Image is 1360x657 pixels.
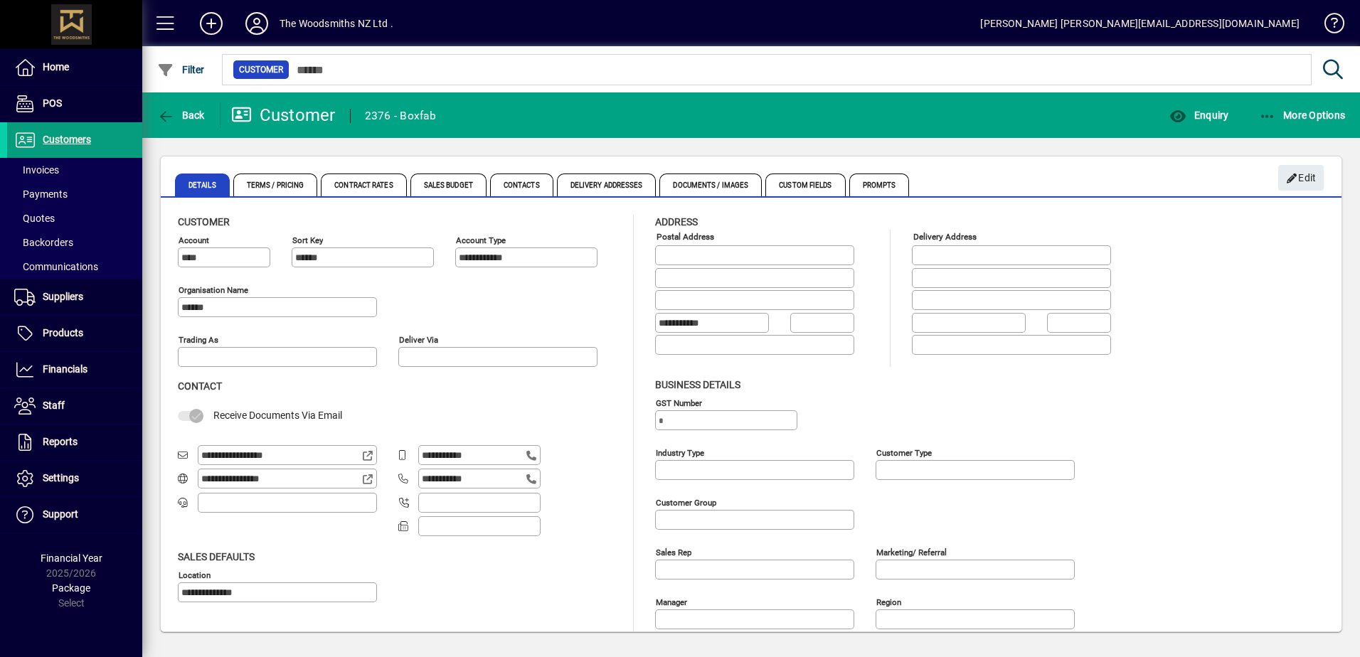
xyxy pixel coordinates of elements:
a: Quotes [7,206,142,230]
span: Backorders [14,237,73,248]
mat-label: Sales rep [656,547,691,557]
span: Support [43,508,78,520]
mat-label: Sort key [292,235,323,245]
span: Reports [43,436,78,447]
span: Custom Fields [765,173,845,196]
div: The Woodsmiths NZ Ltd . [280,12,393,35]
span: Payments [14,188,68,200]
button: Add [188,11,234,36]
span: More Options [1259,109,1346,121]
mat-label: Account Type [456,235,506,245]
a: Support [7,497,142,533]
mat-label: Manager [656,597,687,607]
span: Financial Year [41,552,102,564]
span: Back [157,109,205,121]
span: Filter [157,64,205,75]
a: Suppliers [7,279,142,315]
mat-label: Customer group [656,497,716,507]
span: Contacts [490,173,553,196]
span: Home [43,61,69,73]
button: Enquiry [1166,102,1232,128]
a: Invoices [7,158,142,182]
button: Profile [234,11,280,36]
span: Business details [655,379,740,390]
div: 2376 - Boxfab [365,105,436,127]
mat-label: Location [179,570,211,579]
span: Customer [178,216,230,228]
span: Contact [178,380,222,392]
span: POS [43,97,62,109]
span: Suppliers [43,291,83,302]
span: Sales Budget [410,173,487,196]
mat-label: Account [179,235,209,245]
mat-label: Organisation name [179,285,248,295]
mat-label: Trading as [179,335,218,345]
a: Knowledge Base [1314,3,1342,49]
a: Home [7,50,142,85]
mat-label: Industry type [656,447,704,457]
button: Back [154,102,208,128]
button: Filter [154,57,208,82]
app-page-header-button: Back [142,102,221,128]
button: More Options [1255,102,1349,128]
span: Customer [239,63,283,77]
span: Customers [43,134,91,145]
span: Communications [14,261,98,272]
a: Backorders [7,230,142,255]
a: Staff [7,388,142,424]
span: Enquiry [1169,109,1228,121]
a: Reports [7,424,142,460]
span: Sales defaults [178,551,255,562]
button: Edit [1278,165,1324,191]
mat-label: GST Number [656,397,702,407]
div: Customer [231,104,336,127]
span: Staff [43,400,65,411]
span: Address [655,216,698,228]
span: Quotes [14,213,55,224]
span: Prompts [849,173,910,196]
div: [PERSON_NAME] [PERSON_NAME][EMAIL_ADDRESS][DOMAIN_NAME] [980,12,1300,35]
span: Financials [43,363,87,375]
a: Payments [7,182,142,206]
mat-label: Marketing/ Referral [876,547,947,557]
span: Products [43,327,83,338]
mat-label: Region [876,597,901,607]
span: Edit [1286,166,1317,190]
span: Contract Rates [321,173,406,196]
span: Details [175,173,230,196]
a: POS [7,86,142,122]
span: Delivery Addresses [557,173,657,196]
span: Documents / Images [659,173,762,196]
mat-label: Customer type [876,447,932,457]
a: Products [7,316,142,351]
mat-label: Deliver via [399,335,438,345]
span: Terms / Pricing [233,173,318,196]
a: Settings [7,461,142,496]
a: Financials [7,352,142,388]
span: Invoices [14,164,59,176]
span: Settings [43,472,79,484]
span: Receive Documents Via Email [213,410,342,421]
span: Package [52,582,90,594]
a: Communications [7,255,142,279]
